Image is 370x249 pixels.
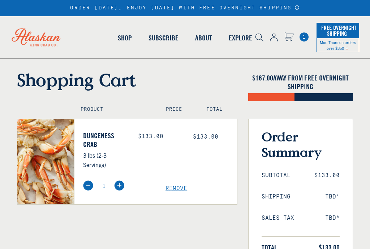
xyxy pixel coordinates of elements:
img: search [255,34,264,41]
h4: Price [166,106,190,113]
span: Subtotal [262,172,291,179]
img: account [270,34,277,41]
img: plus [114,180,124,191]
span: $133.00 [314,172,340,179]
img: Dungeness Crab - 3 lbs (2-3 Servings) [17,119,74,204]
a: Shop [109,17,140,58]
a: Cart [300,32,309,41]
h1: Shopping Cart [17,69,237,90]
div: $133.00 [138,133,182,140]
h4: Product [81,106,150,113]
h3: Order Summary [262,129,340,160]
span: Free Overnight Shipping [319,22,356,39]
div: ORDER [DATE], ENJOY [DATE] WITH FREE OVERNIGHT SHIPPING [70,5,300,11]
a: Dungeness Crab [83,131,127,149]
img: Alaskan King Crab Co. logo [4,20,69,54]
a: About [187,17,220,58]
span: 1 [300,32,309,41]
a: Subscribe [140,17,187,58]
span: Shipping [262,193,291,200]
a: Explore [220,17,261,58]
a: Cart [284,32,294,43]
h4: $ AWAY FROM FREE OVERNIGHT SHIPPING [248,74,353,91]
span: Mon-Thurs on orders over $350 [320,40,356,51]
span: 167.00 [255,73,273,82]
a: Remove [165,185,237,192]
span: Sales Tax [262,215,294,222]
p: 3 lbs (2-3 Servings) [83,150,127,169]
span: Shipping Notice Icon [345,45,349,51]
span: $133.00 [193,134,218,140]
a: Announcement Bar Modal [294,5,300,10]
img: minus [83,180,93,191]
h4: Total [206,106,231,113]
